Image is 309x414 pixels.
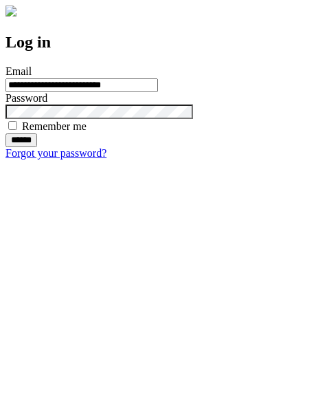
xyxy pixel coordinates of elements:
[5,65,32,77] label: Email
[5,33,304,52] h2: Log in
[22,120,87,132] label: Remember me
[5,147,106,159] a: Forgot your password?
[5,6,16,17] img: logo-4e3dc11c47720685a147b03b5a06dd966a58ff35d612b21f08c02c0306f2b779.png
[5,92,47,104] label: Password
